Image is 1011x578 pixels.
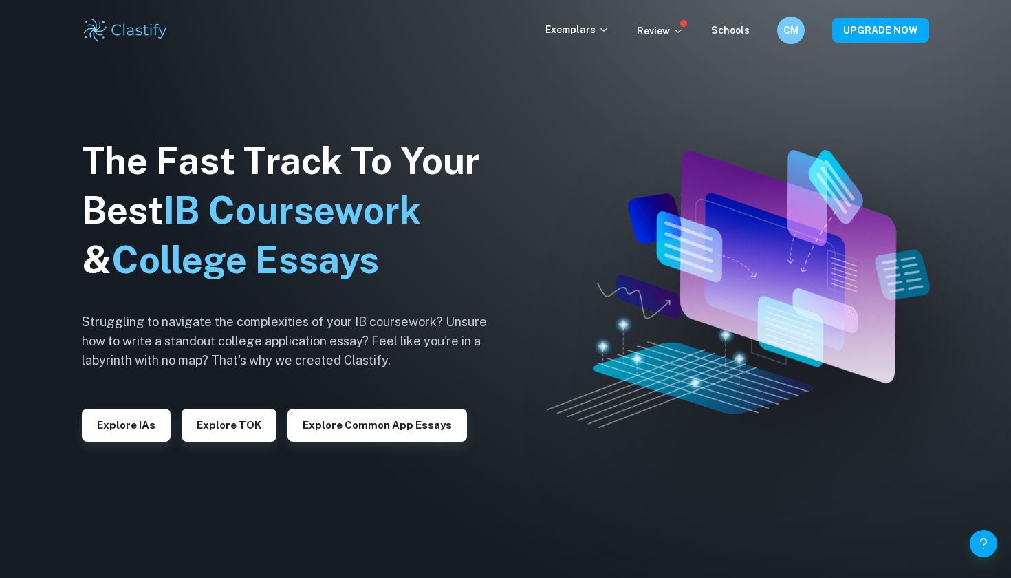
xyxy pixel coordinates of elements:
a: Schools [711,25,750,36]
button: Help and Feedback [970,530,997,557]
h1: The Fast Track To Your Best & [82,136,508,285]
span: IB Coursework [164,189,421,232]
img: Clastify hero [547,150,931,427]
h6: CM [783,23,799,38]
button: Explore Common App essays [287,409,467,442]
button: CM [777,17,805,44]
button: Explore IAs [82,409,171,442]
h6: Struggling to navigate the complexities of your IB coursework? Unsure how to write a standout col... [82,312,508,370]
p: Exemplars [545,22,609,37]
a: Explore TOK [182,418,276,431]
a: Explore IAs [82,418,171,431]
button: UPGRADE NOW [832,18,929,43]
a: Explore Common App essays [287,418,467,431]
span: College Essays [111,238,379,281]
p: Review [637,23,684,39]
button: Explore TOK [182,409,276,442]
img: Clastify logo [82,17,169,44]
